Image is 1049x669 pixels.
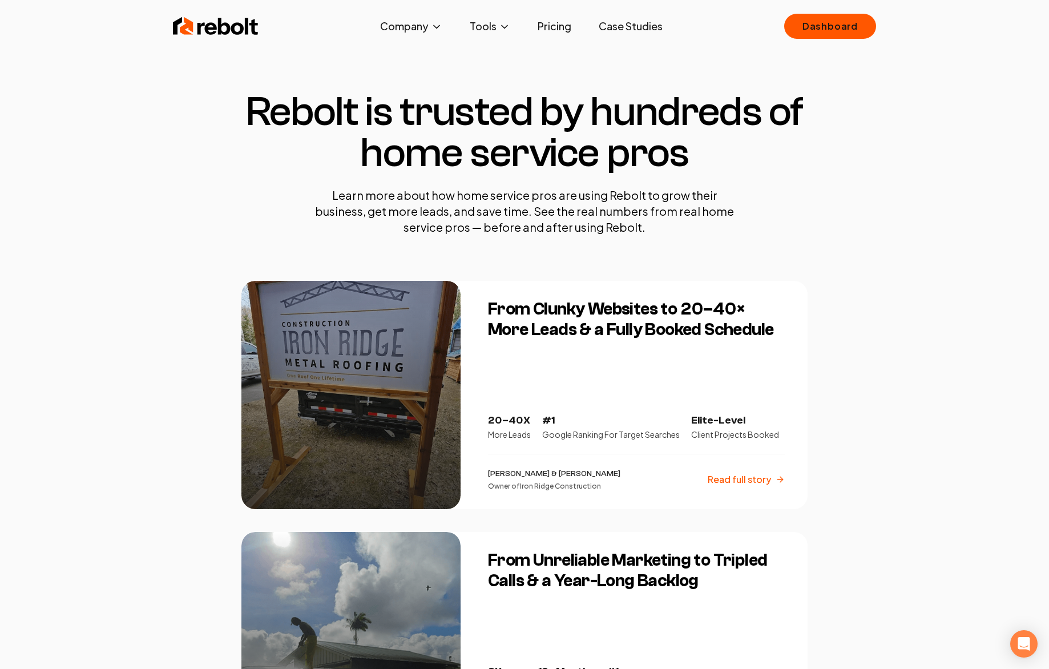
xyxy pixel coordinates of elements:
img: Rebolt Logo [173,15,259,38]
h3: From Clunky Websites to 20–40× More Leads & a Fully Booked Schedule [488,299,785,340]
a: Dashboard [784,14,876,39]
p: Elite-Level [691,413,779,429]
p: Read full story [708,473,771,486]
p: Learn more about how home service pros are using Rebolt to grow their business, get more leads, a... [308,187,741,235]
p: 20–40X [488,413,531,429]
button: Tools [461,15,519,38]
div: Open Intercom Messenger [1010,630,1038,658]
p: More Leads [488,429,531,440]
a: Pricing [528,15,580,38]
h3: From Unreliable Marketing to Tripled Calls & a Year-Long Backlog [488,550,785,591]
button: Company [371,15,451,38]
a: From Clunky Websites to 20–40× More Leads & a Fully Booked ScheduleFrom Clunky Websites to 20–40×... [241,281,808,509]
p: Owner of Iron Ridge Construction [488,482,620,491]
p: Client Projects Booked [691,429,779,440]
p: Google Ranking For Target Searches [542,429,680,440]
a: Case Studies [590,15,672,38]
p: [PERSON_NAME] & [PERSON_NAME] [488,468,620,479]
p: #1 [542,413,680,429]
h1: Rebolt is trusted by hundreds of home service pros [241,91,808,174]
